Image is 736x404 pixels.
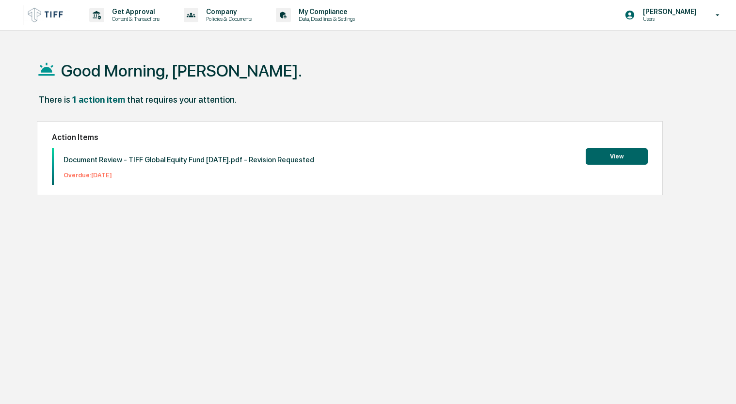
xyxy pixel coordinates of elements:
[586,148,648,165] button: View
[127,94,237,105] div: that requires your attention.
[198,16,256,22] p: Policies & Documents
[61,61,302,80] h1: Good Morning, [PERSON_NAME].
[635,16,702,22] p: Users
[586,151,648,160] a: View
[104,8,164,16] p: Get Approval
[64,171,314,179] p: Overdue: [DATE]
[291,8,360,16] p: My Compliance
[104,16,164,22] p: Content & Transactions
[23,5,70,24] img: logo
[64,155,314,164] p: Document Review - TIFF Global Equity Fund [DATE].pdf - Revision Requested
[198,8,256,16] p: Company
[39,94,70,105] div: There is
[291,16,360,22] p: Data, Deadlines & Settings
[635,8,702,16] p: [PERSON_NAME]
[52,133,648,142] h2: Action Items
[72,94,125,105] div: 1 action item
